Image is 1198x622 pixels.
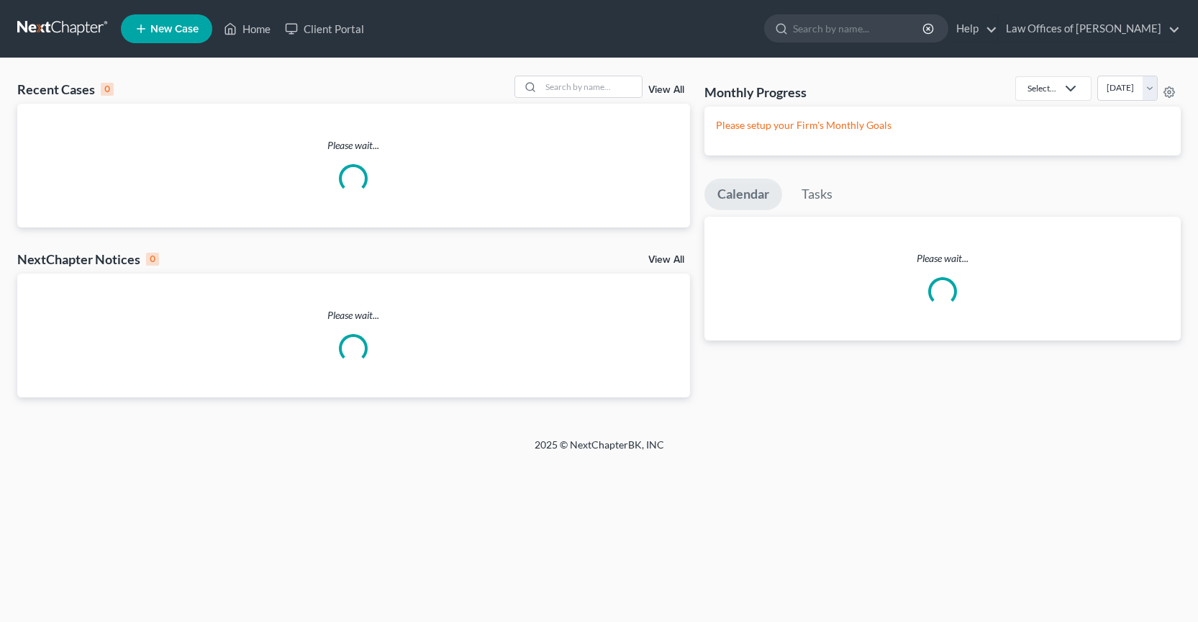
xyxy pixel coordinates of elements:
div: 0 [146,253,159,266]
a: Client Portal [278,16,371,42]
div: 0 [101,83,114,96]
p: Please wait... [704,251,1181,266]
p: Please setup your Firm's Monthly Goals [716,118,1169,132]
h3: Monthly Progress [704,84,807,101]
span: New Case [150,24,199,35]
a: View All [648,85,684,95]
div: Select... [1027,82,1056,94]
a: Help [949,16,997,42]
div: Recent Cases [17,81,114,98]
a: Calendar [704,179,782,210]
p: Please wait... [17,308,690,323]
a: View All [648,255,684,265]
div: 2025 © NextChapterBK, INC [189,438,1009,464]
input: Search by name... [793,15,925,42]
input: Search by name... [541,76,642,97]
p: Please wait... [17,138,690,153]
div: NextChapter Notices [17,251,159,268]
a: Law Offices of [PERSON_NAME] [999,16,1180,42]
a: Tasks [789,179,845,210]
a: Home [217,16,278,42]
